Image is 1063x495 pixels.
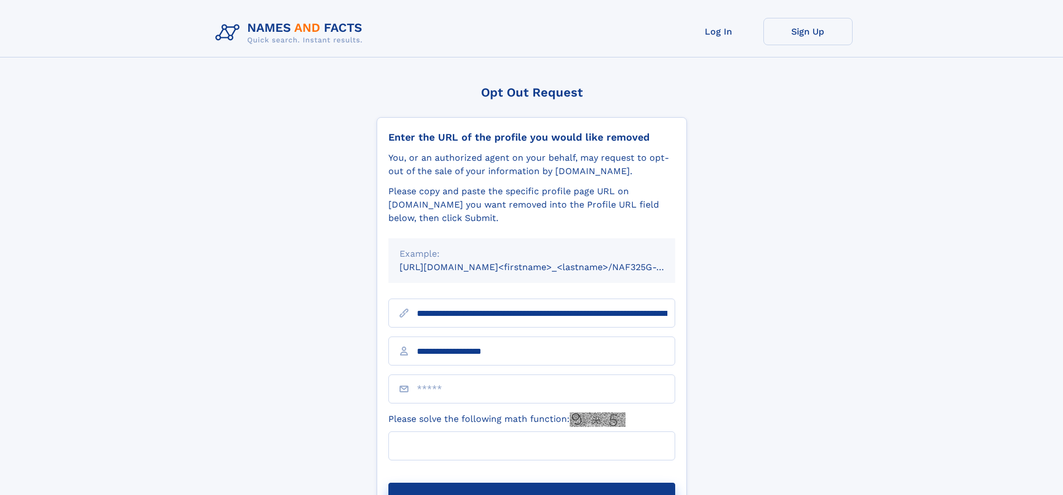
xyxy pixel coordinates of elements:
[388,412,626,427] label: Please solve the following math function:
[211,18,372,48] img: Logo Names and Facts
[388,131,675,143] div: Enter the URL of the profile you would like removed
[763,18,853,45] a: Sign Up
[388,151,675,178] div: You, or an authorized agent on your behalf, may request to opt-out of the sale of your informatio...
[377,85,687,99] div: Opt Out Request
[400,247,664,261] div: Example:
[388,185,675,225] div: Please copy and paste the specific profile page URL on [DOMAIN_NAME] you want removed into the Pr...
[674,18,763,45] a: Log In
[400,262,696,272] small: [URL][DOMAIN_NAME]<firstname>_<lastname>/NAF325G-xxxxxxxx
